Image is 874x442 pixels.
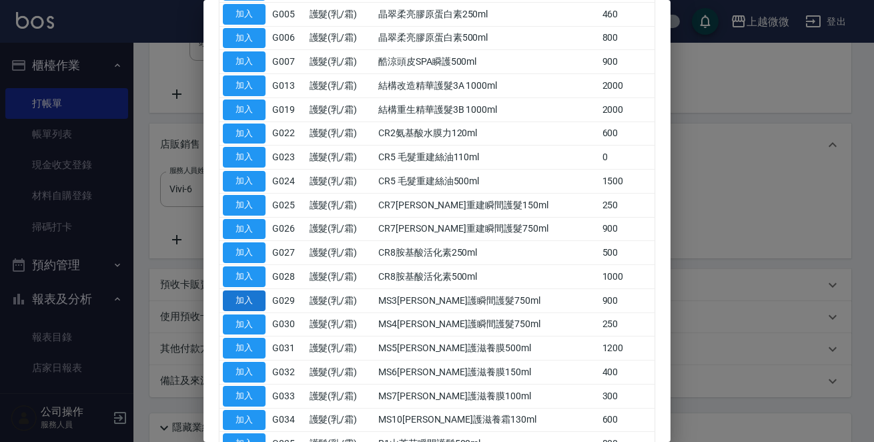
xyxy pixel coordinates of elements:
[306,122,376,146] td: 護髮(乳/霜)
[223,99,266,120] button: 加入
[269,312,306,337] td: G030
[599,384,654,408] td: 300
[269,74,306,98] td: G013
[375,74,599,98] td: 結構改造精華護髮3A 1000ml
[306,50,376,74] td: 護髮(乳/霜)
[269,97,306,122] td: G019
[375,26,599,50] td: 晶翠柔亮膠原蛋白素500ml
[223,171,266,192] button: 加入
[223,75,266,96] button: 加入
[599,193,654,217] td: 250
[269,50,306,74] td: G007
[269,288,306,312] td: G029
[599,217,654,241] td: 900
[599,288,654,312] td: 900
[599,97,654,122] td: 2000
[375,241,599,265] td: CR8胺基酸活化素250ml
[223,4,266,25] button: 加入
[306,146,376,170] td: 護髮(乳/霜)
[375,50,599,74] td: 酷涼頭皮SPA瞬護500ml
[223,124,266,144] button: 加入
[223,147,266,168] button: 加入
[269,384,306,408] td: G033
[375,2,599,26] td: 晶翠柔亮膠原蛋白素250ml
[306,217,376,241] td: 護髮(乳/霜)
[269,241,306,265] td: G027
[223,219,266,240] button: 加入
[375,170,599,194] td: CR5 毛髮重建絲油500ml
[375,97,599,122] td: 結構重生精華護髮3B 1000ml
[375,122,599,146] td: CR2氨基酸水膜力120ml
[306,288,376,312] td: 護髮(乳/霜)
[306,312,376,337] td: 護髮(乳/霜)
[375,337,599,361] td: MS5[PERSON_NAME]護滋養膜500ml
[223,314,266,335] button: 加入
[306,26,376,50] td: 護髮(乳/霜)
[375,408,599,432] td: MS10[PERSON_NAME]護滋養霜130ml
[269,26,306,50] td: G006
[599,2,654,26] td: 460
[223,28,266,49] button: 加入
[269,2,306,26] td: G005
[375,384,599,408] td: MS7[PERSON_NAME]護滋養膜100ml
[223,195,266,216] button: 加入
[599,312,654,337] td: 250
[269,361,306,385] td: G032
[375,265,599,289] td: CR8胺基酸活化素500ml
[223,362,266,383] button: 加入
[599,361,654,385] td: 400
[599,170,654,194] td: 1500
[306,241,376,265] td: 護髮(乳/霜)
[223,386,266,407] button: 加入
[223,290,266,311] button: 加入
[375,361,599,385] td: MS6[PERSON_NAME]護滋養膜150ml
[269,265,306,289] td: G028
[375,146,599,170] td: CR5 毛髮重建絲油110ml
[269,337,306,361] td: G031
[223,242,266,263] button: 加入
[599,122,654,146] td: 600
[269,146,306,170] td: G023
[269,170,306,194] td: G024
[269,408,306,432] td: G034
[306,2,376,26] td: 護髮(乳/霜)
[375,288,599,312] td: MS3[PERSON_NAME]護瞬間護髮750ml
[306,74,376,98] td: 護髮(乳/霜)
[223,338,266,359] button: 加入
[269,122,306,146] td: G022
[599,337,654,361] td: 1200
[269,217,306,241] td: G026
[599,241,654,265] td: 500
[223,266,266,287] button: 加入
[375,217,599,241] td: CR7[PERSON_NAME]重建瞬間護髮750ml
[306,384,376,408] td: 護髮(乳/霜)
[269,193,306,217] td: G025
[375,312,599,337] td: MS4[PERSON_NAME]護瞬間護髮750ml
[306,170,376,194] td: 護髮(乳/霜)
[599,26,654,50] td: 800
[375,193,599,217] td: CR7[PERSON_NAME]重建瞬間護髮150ml
[599,50,654,74] td: 900
[306,361,376,385] td: 護髮(乳/霜)
[306,337,376,361] td: 護髮(乳/霜)
[306,265,376,289] td: 護髮(乳/霜)
[599,408,654,432] td: 600
[306,193,376,217] td: 護髮(乳/霜)
[223,51,266,72] button: 加入
[306,408,376,432] td: 護髮(乳/霜)
[306,97,376,122] td: 護髮(乳/霜)
[599,74,654,98] td: 2000
[599,265,654,289] td: 1000
[223,410,266,431] button: 加入
[599,146,654,170] td: 0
